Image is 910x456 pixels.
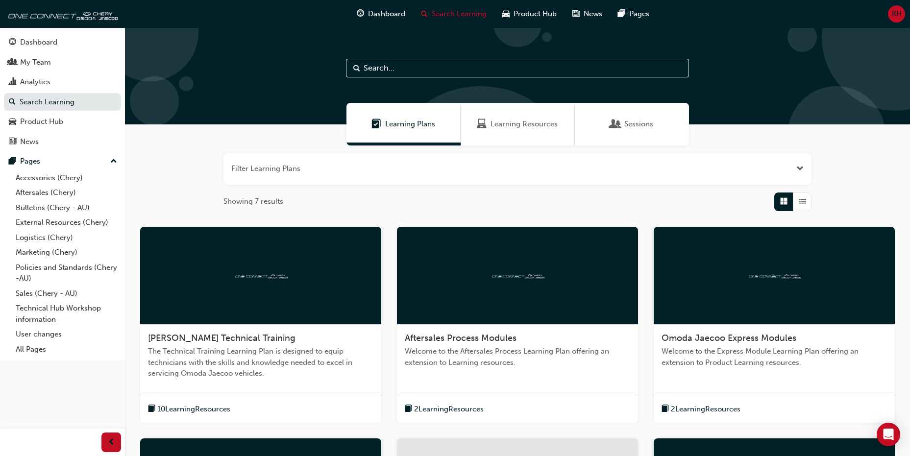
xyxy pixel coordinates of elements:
[491,119,558,130] span: Learning Resources
[110,155,117,168] span: up-icon
[223,196,283,207] span: Showing 7 results
[108,436,115,449] span: prev-icon
[4,113,121,131] a: Product Hub
[4,73,121,91] a: Analytics
[4,93,121,111] a: Search Learning
[405,346,630,368] span: Welcome to the Aftersales Process Learning Plan offering an extension to Learning resources.
[799,196,806,207] span: List
[514,8,557,20] span: Product Hub
[148,333,295,343] span: [PERSON_NAME] Technical Training
[796,163,804,174] button: Open the filter
[4,31,121,152] button: DashboardMy TeamAnalyticsSearch LearningProduct HubNews
[12,230,121,245] a: Logistics (Chery)
[20,136,39,147] div: News
[610,4,657,24] a: pages-iconPages
[662,333,796,343] span: Omoda Jaecoo Express Modules
[9,118,16,126] span: car-icon
[4,133,121,151] a: News
[20,37,57,48] div: Dashboard
[368,8,405,20] span: Dashboard
[888,5,905,23] button: KH
[12,185,121,200] a: Aftersales (Chery)
[432,8,487,20] span: Search Learning
[405,333,516,343] span: Aftersales Process Modules
[4,53,121,72] a: My Team
[12,327,121,342] a: User changes
[654,227,895,423] a: oneconnectOmoda Jaecoo Express ModulesWelcome to the Express Module Learning Plan offering an ext...
[477,119,487,130] span: Learning Resources
[12,301,121,327] a: Technical Hub Workshop information
[780,196,787,207] span: Grid
[140,227,381,423] a: oneconnect[PERSON_NAME] Technical TrainingThe Technical Training Learning Plan is designed to equ...
[9,98,16,107] span: search-icon
[234,270,288,280] img: oneconnect
[12,260,121,286] a: Policies and Standards (Chery -AU)
[671,404,740,415] span: 2 Learning Resources
[5,4,118,24] img: oneconnect
[421,8,428,20] span: search-icon
[4,152,121,170] button: Pages
[157,404,230,415] span: 10 Learning Resources
[12,286,121,301] a: Sales (Chery - AU)
[565,4,610,24] a: news-iconNews
[629,8,649,20] span: Pages
[20,116,63,127] div: Product Hub
[385,119,435,130] span: Learning Plans
[662,403,669,415] span: book-icon
[618,8,625,20] span: pages-icon
[357,8,364,20] span: guage-icon
[9,157,16,166] span: pages-icon
[20,76,50,88] div: Analytics
[12,170,121,186] a: Accessories (Chery)
[584,8,602,20] span: News
[12,342,121,357] a: All Pages
[12,245,121,260] a: Marketing (Chery)
[414,404,484,415] span: 2 Learning Resources
[662,346,887,368] span: Welcome to the Express Module Learning Plan offering an extension to Product Learning resources.
[611,119,620,130] span: Sessions
[20,57,51,68] div: My Team
[494,4,565,24] a: car-iconProduct Hub
[371,119,381,130] span: Learning Plans
[148,403,155,415] span: book-icon
[892,8,902,20] span: KH
[9,58,16,67] span: people-icon
[405,403,484,415] button: book-icon2LearningResources
[148,346,373,379] span: The Technical Training Learning Plan is designed to equip technicians with the skills and knowled...
[413,4,494,24] a: search-iconSearch Learning
[9,78,16,87] span: chart-icon
[491,270,544,280] img: oneconnect
[502,8,510,20] span: car-icon
[575,103,689,145] a: SessionsSessions
[9,138,16,146] span: news-icon
[877,423,900,446] div: Open Intercom Messenger
[624,119,653,130] span: Sessions
[405,403,412,415] span: book-icon
[20,156,40,167] div: Pages
[12,200,121,216] a: Bulletins (Chery - AU)
[572,8,580,20] span: news-icon
[148,403,230,415] button: book-icon10LearningResources
[349,4,413,24] a: guage-iconDashboard
[662,403,740,415] button: book-icon2LearningResources
[747,270,801,280] img: oneconnect
[346,59,689,77] input: Search...
[4,33,121,51] a: Dashboard
[346,103,461,145] a: Learning PlansLearning Plans
[9,38,16,47] span: guage-icon
[397,227,638,423] a: oneconnectAftersales Process ModulesWelcome to the Aftersales Process Learning Plan offering an e...
[12,215,121,230] a: External Resources (Chery)
[353,63,360,74] span: Search
[461,103,575,145] a: Learning ResourcesLearning Resources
